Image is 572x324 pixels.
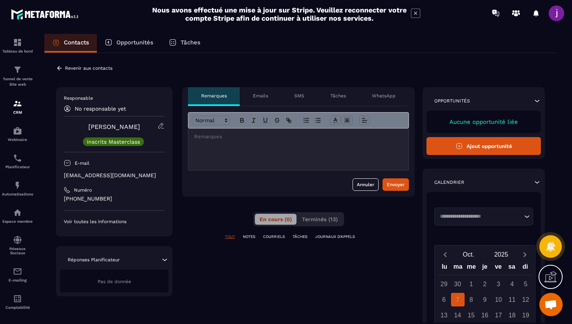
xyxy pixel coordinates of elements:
[451,261,465,275] div: ma
[64,195,165,202] p: [PHONE_NUMBER]
[437,293,451,306] div: 6
[64,172,165,179] p: [EMAIL_ADDRESS][DOMAIN_NAME]
[65,65,112,71] p: Revenir aux contacts
[13,267,22,276] img: email
[2,192,33,196] p: Automatisations
[492,308,505,322] div: 17
[2,110,33,114] p: CRM
[505,261,519,275] div: sa
[518,261,532,275] div: di
[97,34,161,53] a: Opportunités
[64,39,89,46] p: Contacts
[2,288,33,315] a: accountantaccountantComptabilité
[87,139,140,144] p: Inscrits Masterclass
[478,261,492,275] div: je
[478,308,492,322] div: 16
[434,118,533,125] p: Aucune opportunité liée
[161,34,208,53] a: Tâches
[434,208,533,225] div: Search for option
[434,98,470,104] p: Opportunités
[13,99,22,108] img: formation
[485,248,518,261] button: Open years overlay
[519,293,533,306] div: 12
[437,213,522,220] input: Search for option
[68,257,120,263] p: Réponses Planificateur
[2,49,33,53] p: Tableau de bord
[13,153,22,163] img: scheduler
[11,7,81,21] img: logo
[372,93,396,99] p: WhatsApp
[64,95,165,101] p: Responsable
[181,39,200,46] p: Tâches
[75,160,89,166] p: E-mail
[2,148,33,175] a: schedulerschedulerPlanificateur
[2,202,33,229] a: automationsautomationsEspace membre
[452,248,485,261] button: Open months overlay
[434,179,464,185] p: Calendrier
[225,234,235,239] p: TOUT
[98,279,131,284] span: Pas de donnée
[437,277,451,291] div: 29
[13,235,22,245] img: social-network
[437,308,451,322] div: 13
[88,123,140,130] a: [PERSON_NAME]
[387,181,405,188] div: Envoyer
[64,218,165,225] p: Voir toutes les informations
[294,93,304,99] p: SMS
[2,137,33,142] p: Webinaire
[13,208,22,217] img: automations
[478,293,492,306] div: 9
[505,293,519,306] div: 11
[465,308,478,322] div: 15
[2,32,33,59] a: formationformationTableau de bord
[353,178,379,191] button: Annuler
[253,93,268,99] p: Emails
[74,187,92,193] p: Numéro
[451,277,465,291] div: 30
[519,308,533,322] div: 19
[438,249,452,260] button: Previous month
[75,106,126,112] p: No responsable yet
[302,216,338,222] span: Terminés (13)
[13,294,22,303] img: accountant
[2,305,33,310] p: Comptabilité
[44,34,97,53] a: Contacts
[539,293,563,316] div: Ouvrir le chat
[465,277,478,291] div: 1
[518,249,532,260] button: Next month
[293,234,307,239] p: TÂCHES
[491,261,505,275] div: ve
[260,216,292,222] span: En cours (0)
[383,178,409,191] button: Envoyer
[2,93,33,120] a: formationformationCRM
[2,76,33,87] p: Tunnel de vente Site web
[2,278,33,282] p: E-mailing
[2,229,33,261] a: social-networksocial-networkRéseaux Sociaux
[243,234,255,239] p: NOTES
[13,126,22,136] img: automations
[330,93,346,99] p: Tâches
[116,39,153,46] p: Opportunités
[438,261,451,275] div: lu
[465,261,478,275] div: me
[255,214,297,225] button: En cours (0)
[492,277,505,291] div: 3
[451,293,465,306] div: 7
[2,59,33,93] a: formationformationTunnel de vente Site web
[478,277,492,291] div: 2
[201,93,227,99] p: Remarques
[426,137,541,155] button: Ajout opportunité
[505,308,519,322] div: 18
[13,181,22,190] img: automations
[2,247,33,255] p: Réseaux Sociaux
[492,293,505,306] div: 10
[2,120,33,148] a: automationsautomationsWebinaire
[152,6,407,22] h2: Nous avons effectué une mise à jour sur Stripe. Veuillez reconnecter votre compte Stripe afin de ...
[519,277,533,291] div: 5
[505,277,519,291] div: 4
[13,38,22,47] img: formation
[2,219,33,224] p: Espace membre
[263,234,285,239] p: COURRIELS
[2,261,33,288] a: emailemailE-mailing
[451,308,465,322] div: 14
